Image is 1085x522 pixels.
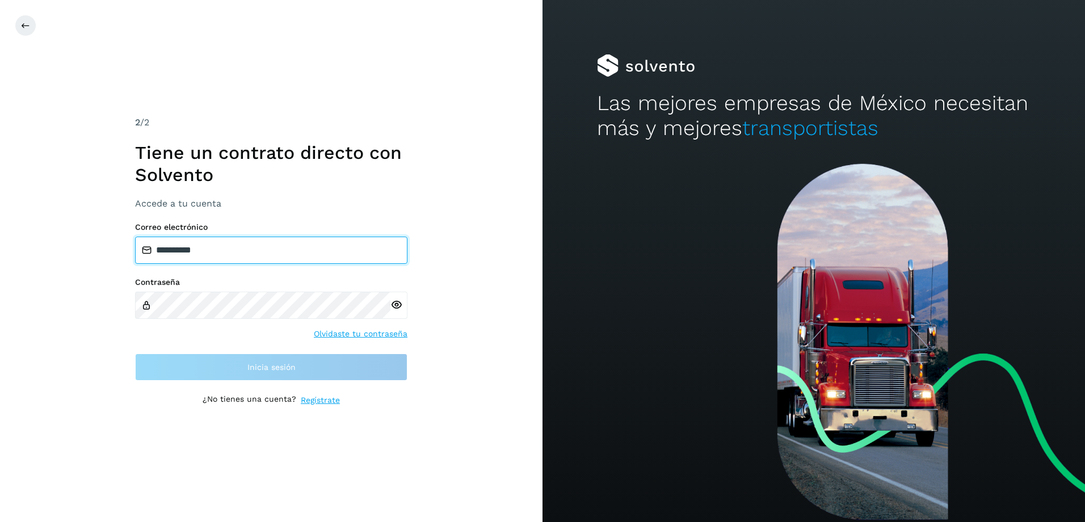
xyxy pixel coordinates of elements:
h2: Las mejores empresas de México necesitan más y mejores [597,91,1031,141]
label: Correo electrónico [135,222,407,232]
label: Contraseña [135,277,407,287]
button: Inicia sesión [135,353,407,381]
a: Olvidaste tu contraseña [314,328,407,340]
a: Regístrate [301,394,340,406]
h1: Tiene un contrato directo con Solvento [135,142,407,186]
span: transportistas [742,116,878,140]
p: ¿No tienes una cuenta? [203,394,296,406]
span: 2 [135,117,140,128]
h3: Accede a tu cuenta [135,198,407,209]
div: /2 [135,116,407,129]
span: Inicia sesión [247,363,296,371]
